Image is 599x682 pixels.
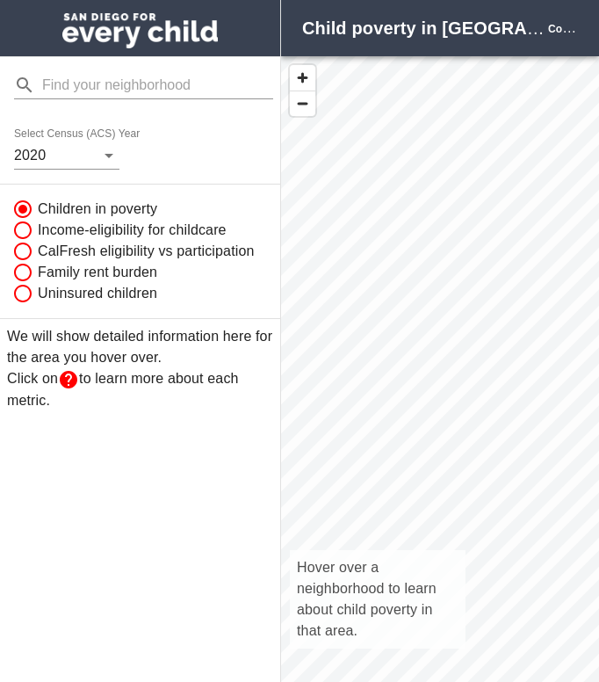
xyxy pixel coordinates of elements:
[548,20,588,35] a: Contact
[38,262,157,283] span: Family rent burden
[7,326,273,411] p: We will show detailed information here for the area you hover over. Click on to learn more about ...
[14,141,119,170] div: 2020
[290,91,315,116] button: Zoom Out
[38,199,157,220] span: Children in poverty
[38,241,255,262] span: CalFresh eligibility vs participation
[62,13,218,48] img: San Diego for Every Child logo
[38,283,157,304] span: Uninsured children
[14,129,146,140] label: Select Census (ACS) Year
[297,557,458,642] p: Hover over a neighborhood to learn about child poverty in that area.
[42,71,273,99] input: Find your neighborhood
[38,220,227,241] span: Income-eligibility for childcare
[290,65,315,91] button: Zoom In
